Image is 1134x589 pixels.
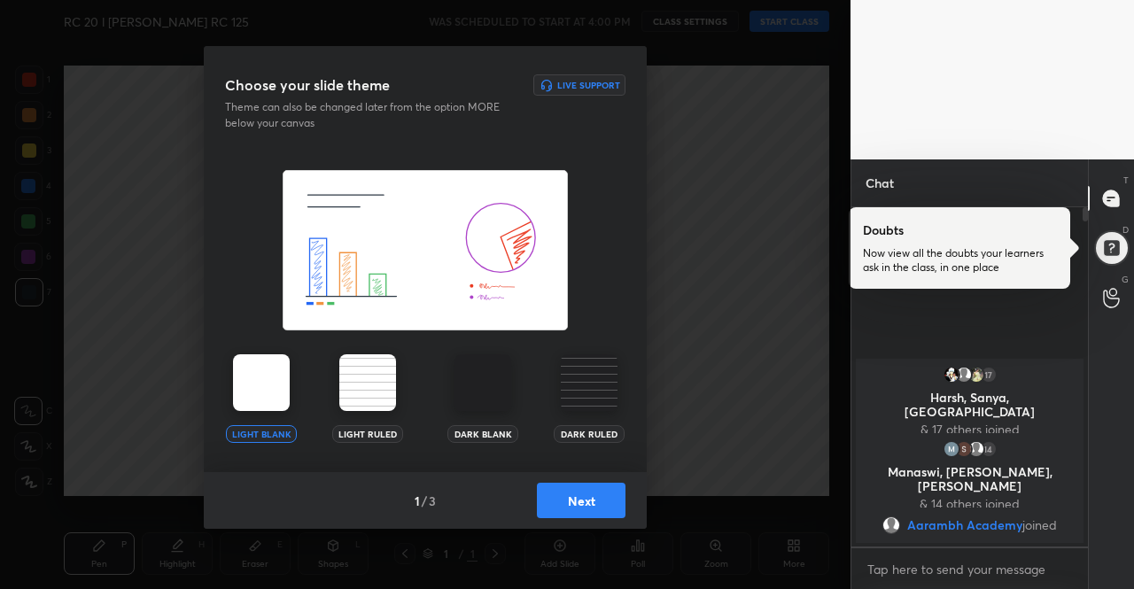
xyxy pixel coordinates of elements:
[561,354,617,411] img: darkRuledTheme.359fb5fd.svg
[907,518,1022,532] span: Aarambh Academy
[339,354,396,411] img: lightRuledTheme.002cd57a.svg
[866,465,1073,493] p: Manaswi, [PERSON_NAME], [PERSON_NAME]
[980,440,998,458] div: 14
[1022,518,1057,532] span: joined
[943,366,960,384] img: thumbnail.jpg
[955,366,973,384] img: default.png
[415,492,420,510] h4: 1
[557,81,620,89] h6: Live Support
[447,425,518,443] div: Dark Blank
[980,366,998,384] div: 17
[1122,223,1129,236] p: D
[866,422,1073,437] p: & 17 others joined
[225,99,512,131] p: Theme can also be changed later from the option MORE below your canvas
[283,170,568,331] img: lightThemeBanner.de937ee3.svg
[233,354,290,411] img: lightTheme.5bb83c5b.svg
[332,425,403,443] div: Light Ruled
[429,492,436,510] h4: 3
[882,516,900,534] img: default.png
[554,425,625,443] div: Dark Ruled
[422,492,427,510] h4: /
[955,440,973,458] img: thumbnail.jpg
[866,391,1073,419] p: Harsh, Sanya, [GEOGRAPHIC_DATA]
[866,497,1073,511] p: & 14 others joined
[226,425,297,443] div: Light Blank
[225,74,390,96] h3: Choose your slide theme
[943,440,960,458] img: thumbnail.jpg
[1122,273,1129,286] p: G
[851,159,908,206] p: Chat
[1123,174,1129,187] p: T
[537,483,625,518] button: Next
[454,354,511,411] img: darkTheme.aa1caeba.svg
[967,366,985,384] img: thumbnail.jpg
[851,355,1088,546] div: grid
[967,440,985,458] img: default.png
